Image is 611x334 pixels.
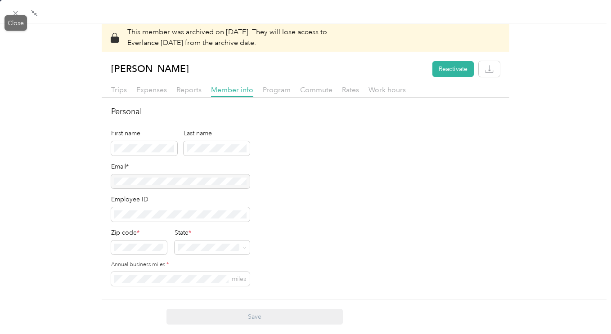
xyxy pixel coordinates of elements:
[111,129,177,138] div: First name
[211,85,253,94] span: Member info
[263,85,291,94] span: Program
[111,162,250,171] div: Email*
[111,261,250,269] label: Annual business miles
[111,228,166,237] div: Zip code
[127,27,327,47] span: They will lose access to Everlance [DATE] from the archive date.
[111,85,127,94] span: Trips
[232,275,246,283] span: miles
[184,129,250,138] div: Last name
[111,61,189,77] p: [PERSON_NAME]
[4,15,27,31] div: Close
[342,85,359,94] span: Rates
[561,284,611,334] iframe: Everlance-gr Chat Button Frame
[111,106,499,118] h2: Personal
[175,228,250,237] div: State
[176,85,202,94] span: Reports
[127,27,327,49] p: This member was archived on [DATE] .
[432,61,474,77] button: Reactivate
[300,85,332,94] span: Commute
[368,85,406,94] span: Work hours
[136,85,167,94] span: Expenses
[111,195,250,204] div: Employee ID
